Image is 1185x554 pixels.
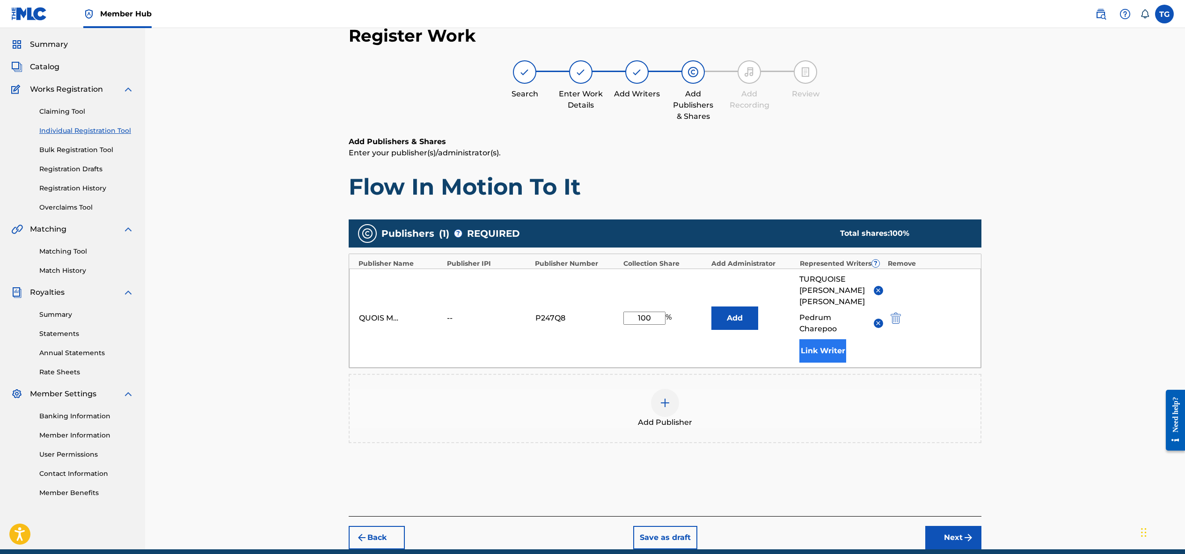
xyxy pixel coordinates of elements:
a: Public Search [1091,5,1110,23]
div: Add Publishers & Shares [670,88,717,122]
iframe: Resource Center [1159,383,1185,458]
a: Matching Tool [39,247,134,256]
a: Rate Sheets [39,367,134,377]
span: Royalties [30,287,65,298]
div: Total shares: [840,228,963,239]
div: Drag [1141,518,1147,547]
span: Catalog [30,61,59,73]
img: expand [123,287,134,298]
span: ( 1 ) [439,226,449,241]
img: remove-from-list-button [875,320,882,327]
div: Publisher Name [358,259,442,269]
h6: Add Publishers & Shares [349,136,981,147]
div: Search [501,88,548,100]
img: step indicator icon for Add Publishers & Shares [688,66,699,78]
a: Registration History [39,183,134,193]
img: step indicator icon for Add Writers [631,66,643,78]
div: Represented Writers [800,259,884,269]
img: remove-from-list-button [875,287,882,294]
img: Summary [11,39,22,50]
a: Claiming Tool [39,107,134,117]
div: Add Writers [614,88,660,100]
button: Back [349,526,405,549]
button: Save as draft [633,526,697,549]
p: Enter your publisher(s)/administrator(s). [349,147,981,159]
a: Member Benefits [39,488,134,498]
img: MLC Logo [11,7,47,21]
img: step indicator icon for Add Recording [744,66,755,78]
span: TURQUOISE [PERSON_NAME] [PERSON_NAME] [799,274,866,307]
img: expand [123,224,134,235]
img: step indicator icon for Review [800,66,811,78]
div: Add Recording [726,88,773,111]
img: help [1119,8,1131,20]
button: Add [711,306,758,330]
div: Publisher Number [535,259,619,269]
span: ? [872,260,879,267]
img: Catalog [11,61,22,73]
img: f7272a7cc735f4ea7f67.svg [963,532,974,543]
a: Statements [39,329,134,339]
img: Top Rightsholder [83,8,95,20]
img: 12a2ab48e56ec057fbd8.svg [891,313,901,324]
a: Summary [39,310,134,320]
div: Review [782,88,829,100]
button: Next [925,526,981,549]
span: Works Registration [30,84,103,95]
a: Annual Statements [39,348,134,358]
a: Bulk Registration Tool [39,145,134,155]
span: Add Publisher [638,417,692,428]
a: CatalogCatalog [11,61,59,73]
div: Publisher IPI [447,259,531,269]
span: % [666,312,674,325]
div: Remove [888,259,972,269]
a: Contact Information [39,469,134,479]
h1: Flow In Motion To It [349,173,981,201]
a: Registration Drafts [39,164,134,174]
span: 100 % [890,229,909,238]
span: Publishers [381,226,434,241]
img: step indicator icon for Search [519,66,530,78]
a: SummarySummary [11,39,68,50]
a: User Permissions [39,450,134,459]
span: ? [454,230,462,237]
img: 7ee5dd4eb1f8a8e3ef2f.svg [356,532,367,543]
button: Link Writer [799,339,846,363]
a: Member Information [39,430,134,440]
iframe: Chat Widget [1138,509,1185,554]
span: Pedrum Charepoo [799,312,866,335]
img: Royalties [11,287,22,298]
a: Overclaims Tool [39,203,134,212]
img: search [1095,8,1106,20]
span: Member Settings [30,388,96,400]
div: Help [1116,5,1134,23]
img: Member Settings [11,388,22,400]
img: publishers [362,228,373,239]
span: REQUIRED [467,226,520,241]
div: Notifications [1140,9,1149,19]
div: Collection Share [623,259,707,269]
a: Match History [39,266,134,276]
div: Add Administrator [711,259,795,269]
img: expand [123,84,134,95]
div: User Menu [1155,5,1174,23]
span: Member Hub [100,8,152,19]
div: Enter Work Details [557,88,604,111]
a: Banking Information [39,411,134,421]
img: expand [123,388,134,400]
img: Works Registration [11,84,23,95]
img: Matching [11,224,23,235]
span: Matching [30,224,66,235]
img: add [659,397,671,408]
span: Summary [30,39,68,50]
a: Individual Registration Tool [39,126,134,136]
h2: Register Work [349,25,476,46]
img: step indicator icon for Enter Work Details [575,66,586,78]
